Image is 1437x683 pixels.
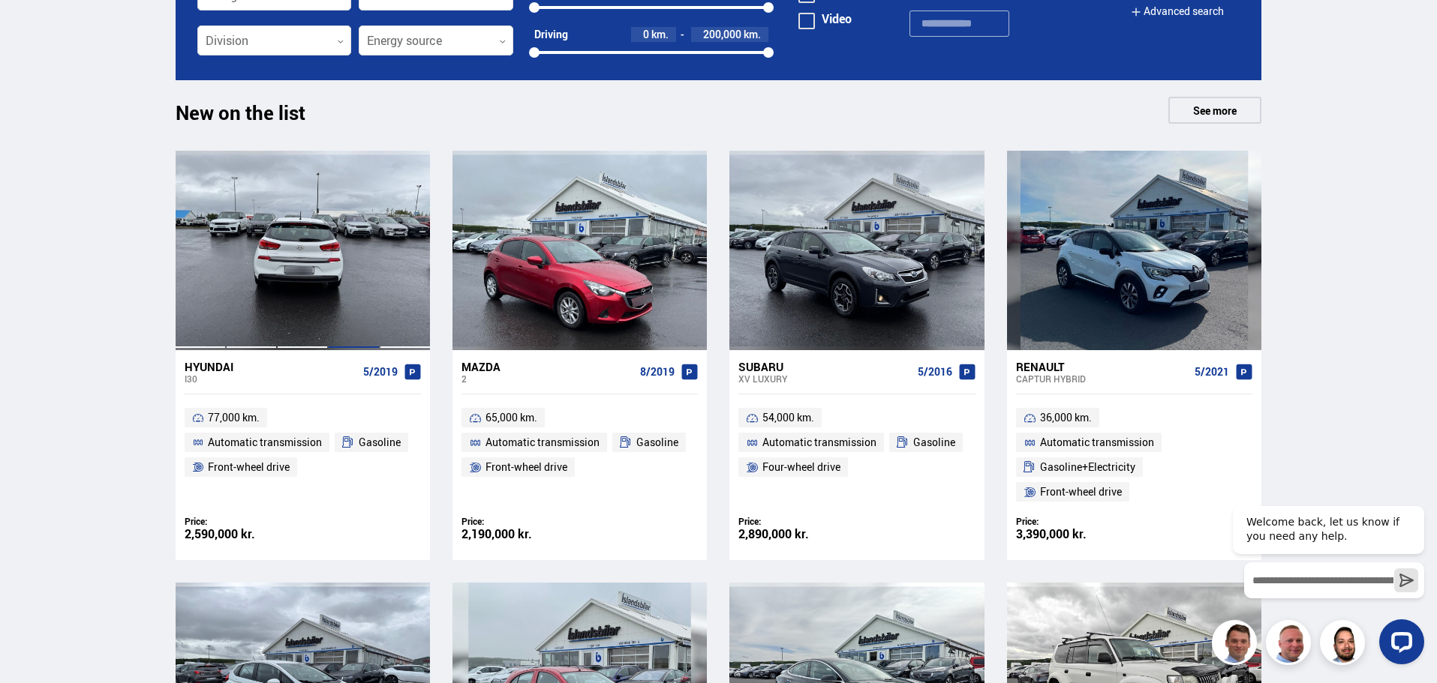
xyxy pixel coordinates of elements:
font: 8/2019 [640,364,675,379]
font: i30 [185,373,197,385]
font: 77,000 km. [208,410,260,424]
font: Gasoline [636,435,678,449]
font: Price: [738,515,761,527]
font: 3,390,000 kr. [1016,526,1087,542]
font: 36,000 km. [1040,410,1092,424]
font: Gasoline [913,435,955,449]
font: Driving [534,27,568,41]
font: Advanced search [1144,4,1224,18]
font: Automatic transmission [762,435,876,449]
font: 2,190,000 kr. [461,526,532,542]
font: 54,000 km. [762,410,814,424]
font: Gasoline+Electricity [1040,460,1135,474]
font: Price: [185,515,207,527]
font: 65,000 km. [486,410,537,424]
font: km. [651,27,669,41]
font: Automatic transmission [1040,435,1154,449]
img: FbJEzSuNWCJXmdc-.webp [1214,622,1259,667]
a: Mazda 2 8/2019 65,000 km. Automatic transmission Gasoline Front-wheel drive Price: 2,190,000 kr. [452,350,707,560]
a: Renault Captur HYBRID 5/2021 36,000 km. Automatic transmission Gasoline+Electricity Front-wheel d... [1007,350,1261,560]
font: Video [822,10,852,27]
font: XV LUXURY [738,373,787,385]
font: 2,590,000 kr. [185,526,255,542]
font: 200,000 [703,27,741,41]
font: Front-wheel drive [1040,484,1122,499]
font: Subaru [738,359,783,374]
font: 5/2016 [918,364,952,379]
font: 2,890,000 kr. [738,526,809,542]
font: Mazda [461,359,501,374]
a: Hyundai i30 5/2019 77,000 km. Automatic transmission Gasoline Front-wheel drive Price: 2,590,000 kr. [176,350,430,560]
font: Hyundai [185,359,233,374]
font: Front-wheel drive [486,460,567,474]
font: Renault [1016,359,1065,374]
font: km. [744,27,761,41]
font: Automatic transmission [486,435,600,449]
a: See more [1168,97,1261,124]
font: Captur HYBRID [1016,373,1086,385]
font: Gasoline [359,435,401,449]
font: Price: [461,515,484,527]
font: Front-wheel drive [208,460,290,474]
font: 5/2019 [363,364,398,379]
font: Four-wheel drive [762,460,840,474]
font: 2 [461,373,467,385]
font: See more [1193,103,1237,118]
iframe: LiveChat chat widget [1221,478,1430,676]
font: 0 [643,27,649,41]
font: Automatic transmission [208,435,322,449]
font: 5/2021 [1195,364,1229,379]
font: New on the list [176,99,305,126]
font: Price: [1016,515,1039,527]
a: Subaru XV LUXURY 5/2016 54,000 km. Automatic transmission Gasoline Four-wheel drive Price: 2,890,... [729,350,984,560]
